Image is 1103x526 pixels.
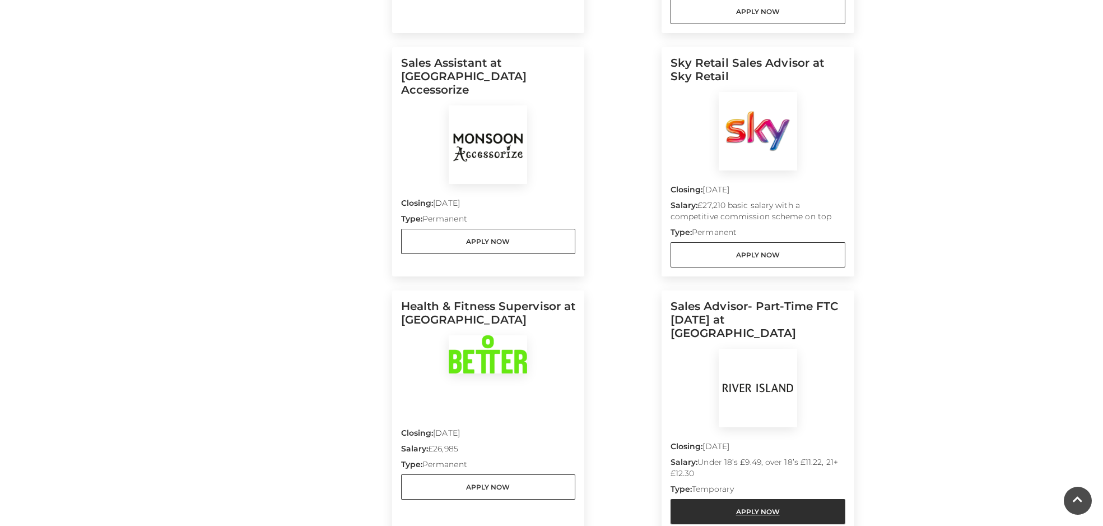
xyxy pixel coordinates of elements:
[719,92,797,170] img: Sky Retail
[401,56,576,105] h5: Sales Assistant at [GEOGRAPHIC_DATA] Accessorize
[671,441,845,456] p: [DATE]
[401,299,576,335] h5: Health & Fitness Supervisor at [GEOGRAPHIC_DATA]
[671,227,692,237] strong: Type:
[671,483,845,499] p: Temporary
[401,198,434,208] strong: Closing:
[671,242,845,267] a: Apply Now
[449,335,527,373] img: Basingstoke Sports Centre
[671,227,845,242] p: Permanent
[401,213,576,229] p: Permanent
[401,229,576,254] a: Apply Now
[671,484,692,494] strong: Type:
[671,200,698,210] strong: Salary:
[671,499,845,524] a: Apply Now
[671,56,845,92] h5: Sky Retail Sales Advisor at Sky Retail
[671,299,845,349] h5: Sales Advisor- Part-Time FTC [DATE] at [GEOGRAPHIC_DATA]
[401,427,576,443] p: [DATE]
[401,428,434,438] strong: Closing:
[449,105,527,184] img: Monsoon
[401,197,576,213] p: [DATE]
[671,456,845,483] p: Under 18’s £9.49, over 18’s £11.22, 21+ £12.30
[401,214,422,224] strong: Type:
[401,474,576,500] a: Apply Now
[719,349,797,427] img: River Island
[671,441,703,451] strong: Closing:
[671,184,845,200] p: [DATE]
[401,443,576,459] p: £26,985
[671,200,845,227] p: £27,210 basic salary with a competitive commission scheme on top
[671,457,698,467] strong: Salary:
[401,459,576,474] p: Permanent
[401,444,429,454] strong: Salary:
[671,184,703,195] strong: Closing:
[401,459,422,469] strong: Type:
